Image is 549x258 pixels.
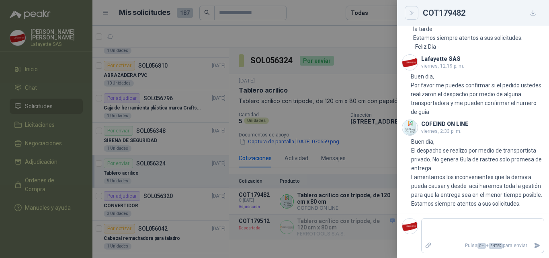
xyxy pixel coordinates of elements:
span: Ctrl [477,243,486,249]
img: Company Logo [402,120,418,135]
h3: Lafayette SAS [421,57,461,61]
button: Close [407,8,416,18]
label: Adjuntar archivos [422,239,435,253]
p: Buen dia, Por favor me puedes confirmar si el pedido ustedes realizaron el despacho por medio de ... [411,72,544,116]
img: Company Logo [402,219,418,234]
button: Enviar [531,239,544,253]
div: COT179482 [423,6,539,19]
span: viernes, 2:33 p. m. [421,128,461,134]
span: ENTER [489,243,503,249]
p: Pulsa + para enviar [435,239,531,253]
h3: COFEIND ON LINE [421,122,469,126]
p: Buen día, El despacho se realizo por medio de transportista privado. No genera Guía de rastreo so... [411,137,544,208]
span: viernes, 12:19 p. m. [421,63,464,69]
img: Company Logo [402,55,418,70]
